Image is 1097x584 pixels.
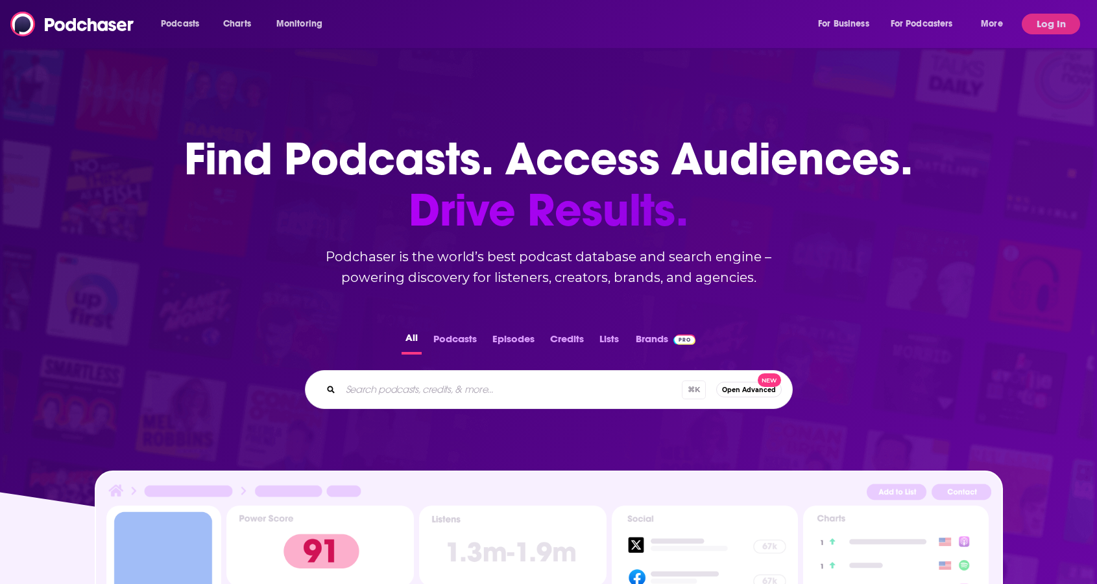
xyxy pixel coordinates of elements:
span: Open Advanced [722,386,776,393]
button: open menu [882,14,972,34]
span: Charts [223,15,251,33]
img: Podchaser - Follow, Share and Rate Podcasts [10,12,135,36]
input: Search podcasts, credits, & more... [341,379,682,400]
button: Log In [1022,14,1080,34]
img: Podcast Insights Header [106,482,991,505]
span: New [758,373,781,387]
button: All [402,329,422,355]
span: For Business [818,15,869,33]
a: BrandsPodchaser Pro [636,329,696,355]
button: open menu [972,14,1019,34]
span: For Podcasters [891,15,953,33]
span: More [981,15,1003,33]
div: Search podcasts, credits, & more... [305,370,793,409]
button: open menu [152,14,216,34]
button: open menu [809,14,886,34]
button: Open AdvancedNew [716,382,782,397]
span: ⌘ K [682,380,706,399]
h1: Find Podcasts. Access Audiences. [184,134,913,236]
h2: Podchaser is the world’s best podcast database and search engine – powering discovery for listene... [289,246,808,288]
span: Monitoring [276,15,322,33]
span: Podcasts [161,15,199,33]
button: Episodes [488,329,538,355]
button: open menu [267,14,339,34]
img: Podchaser Pro [673,334,696,345]
span: Drive Results. [184,185,913,236]
button: Podcasts [429,329,481,355]
button: Credits [546,329,588,355]
a: Charts [215,14,259,34]
button: Lists [596,329,623,355]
